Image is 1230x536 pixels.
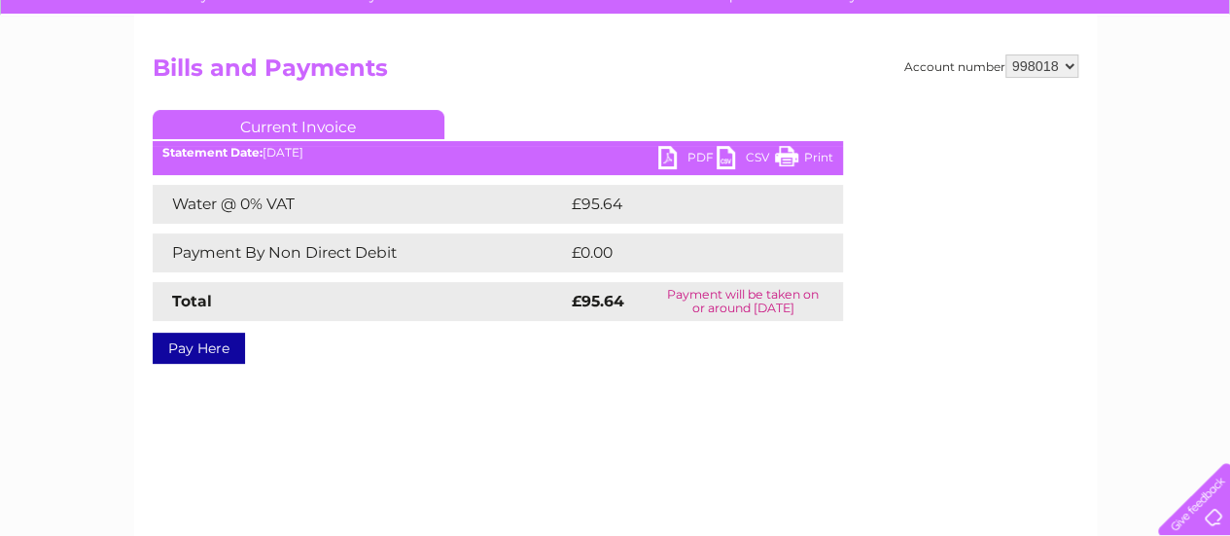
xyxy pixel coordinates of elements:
td: £95.64 [567,185,805,224]
b: Statement Date: [162,145,263,160]
a: Water [888,83,925,97]
h2: Bills and Payments [153,54,1078,91]
div: Clear Business is a trading name of Verastar Limited (registered in [GEOGRAPHIC_DATA] No. 3667643... [157,11,1075,94]
div: Account number [904,54,1078,78]
a: PDF [658,146,717,174]
a: Current Invoice [153,110,444,139]
td: Payment By Non Direct Debit [153,233,567,272]
strong: £95.64 [572,292,624,310]
strong: Total [172,292,212,310]
a: CSV [717,146,775,174]
a: Blog [1061,83,1089,97]
td: £0.00 [567,233,798,272]
a: Print [775,146,833,174]
a: Contact [1101,83,1148,97]
a: Pay Here [153,333,245,364]
img: logo.png [43,51,142,110]
a: Log out [1166,83,1212,97]
div: [DATE] [153,146,843,160]
a: Telecoms [991,83,1049,97]
a: 0333 014 3131 [863,10,998,34]
td: Water @ 0% VAT [153,185,567,224]
td: Payment will be taken on or around [DATE] [644,282,843,321]
a: Energy [936,83,979,97]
